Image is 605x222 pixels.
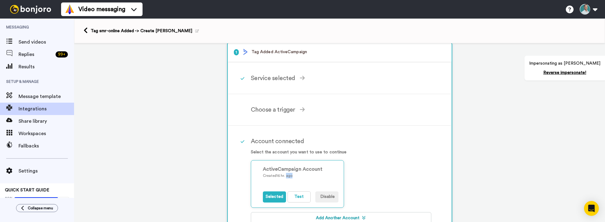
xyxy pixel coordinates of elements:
[19,38,74,46] span: Send videos
[263,173,338,178] p: Created 16 hr. ago
[234,49,445,55] p: Tag Added ActiveCampaign
[19,142,74,150] span: Fallbacks
[19,105,74,113] span: Integrations
[288,191,311,203] button: Test
[19,117,74,125] span: Share library
[228,63,451,94] div: Service selected
[228,94,451,126] div: Choose a trigger
[234,49,239,55] span: 1
[65,4,75,14] img: vm-color.svg
[19,130,74,137] span: Workspaces
[5,188,49,192] span: QUICK START GUIDE
[7,5,54,14] img: bj-logo-header-white.svg
[584,201,599,216] div: Open Intercom Messenger
[529,60,600,66] p: Impersonating as [PERSON_NAME]
[19,51,53,58] span: Replies
[19,167,74,175] span: Settings
[91,28,199,34] div: Tag smr-online Added -> Create [PERSON_NAME]
[251,105,431,114] div: Choose a trigger
[56,51,68,58] div: 99 +
[543,70,586,75] a: Reverse impersonate!
[251,74,431,83] div: Service selected
[251,149,431,156] p: Select the account you want to use to continue
[315,191,338,203] button: Disable
[28,206,53,211] span: Collapse menu
[263,191,286,203] button: Selected
[243,49,247,55] img: logo_activecampaign.svg
[78,5,125,14] span: Video messaging
[251,137,431,146] div: Account connected
[263,165,338,173] div: ActiveCampaign Account
[19,93,74,100] span: Message template
[19,63,74,70] span: Results
[16,204,58,212] button: Collapse menu
[5,196,13,201] span: 80%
